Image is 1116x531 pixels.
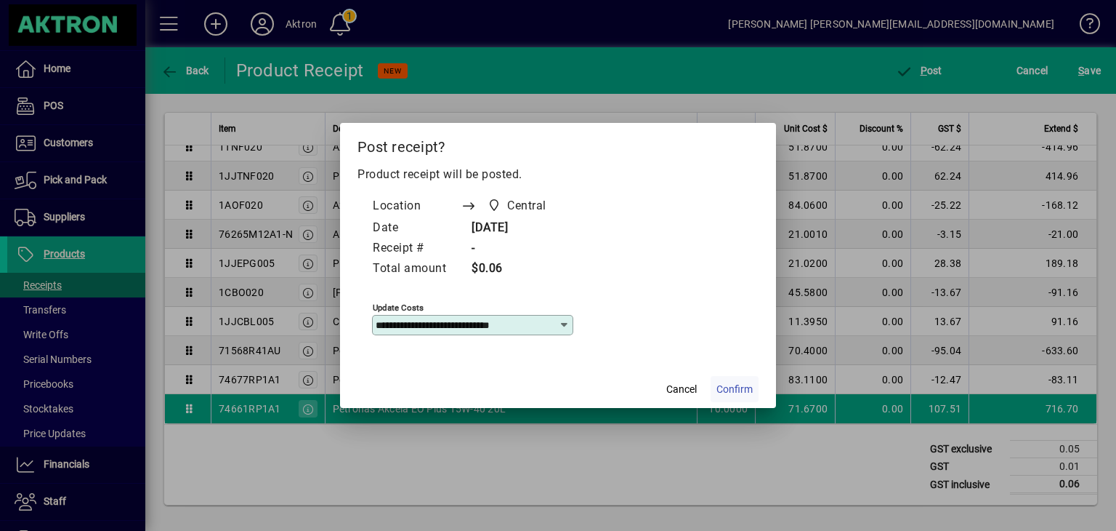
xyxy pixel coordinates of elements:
td: Location [372,195,461,218]
td: $0.06 [461,259,574,279]
td: Total amount [372,259,461,279]
span: Central [507,197,546,215]
h2: Post receipt? [340,123,776,165]
button: Cancel [658,376,705,402]
span: Cancel [666,382,697,397]
td: Date [372,218,461,239]
p: Product receipt will be posted. [357,166,759,183]
span: Central [483,196,552,216]
mat-label: Update costs [373,303,424,313]
span: Confirm [716,382,753,397]
td: Receipt # [372,239,461,259]
td: [DATE] [461,218,574,239]
button: Confirm [711,376,759,402]
td: - [461,239,574,259]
